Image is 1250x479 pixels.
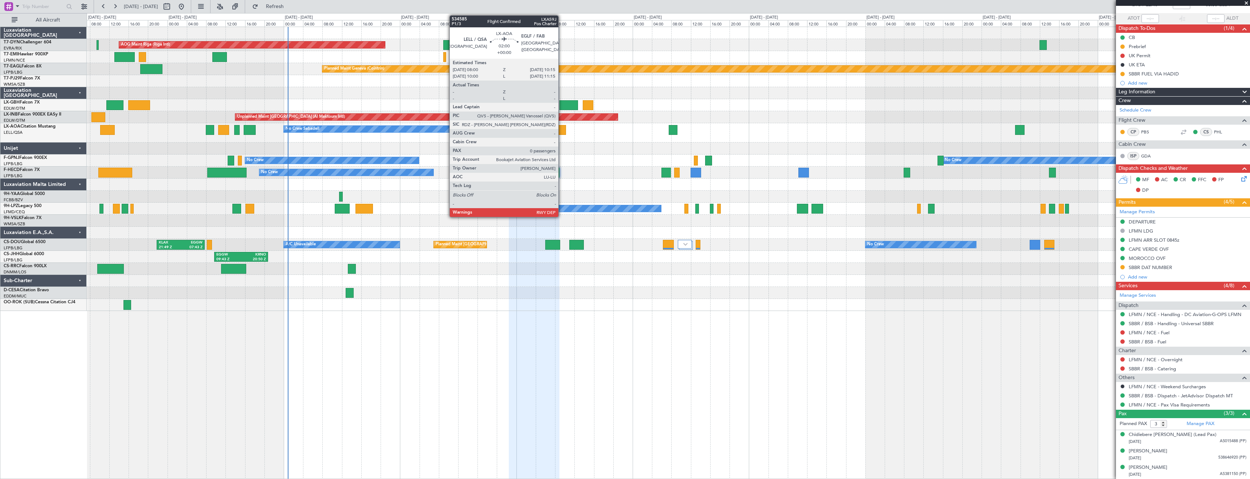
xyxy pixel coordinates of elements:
[4,197,23,203] a: FCBB/BZV
[4,64,21,69] span: T7-EAGL
[4,40,51,44] a: T7-DYNChallenger 604
[4,288,20,292] span: D-CESA
[4,46,22,51] a: EVRA/RIX
[710,20,730,27] div: 16:00
[1119,347,1136,355] span: Charter
[206,20,225,27] div: 08:00
[1129,330,1170,336] a: LFMN / NCE - Fuel
[1129,357,1183,363] a: LFMN / NCE - Overnight
[1001,20,1020,27] div: 04:00
[4,240,21,244] span: CS-DOU
[241,252,266,257] div: KRNO
[1224,282,1234,289] span: (4/8)
[534,173,557,178] div: 08:55 Z
[555,20,574,27] div: 08:00
[807,20,826,27] div: 12:00
[1021,20,1040,27] div: 08:00
[534,168,557,173] div: LFMN
[4,124,20,129] span: LX-AOA
[769,20,788,27] div: 04:00
[1119,282,1137,290] span: Services
[788,20,807,27] div: 08:00
[1129,439,1141,444] span: [DATE]
[342,20,361,27] div: 12:00
[169,15,197,21] div: [DATE] - [DATE]
[4,106,25,111] a: EDLW/DTM
[1218,455,1246,461] span: 538646920 (PP)
[159,240,181,245] div: KLAX
[1142,187,1149,194] span: DP
[322,20,342,27] div: 08:00
[4,100,20,105] span: LX-GBH
[1129,62,1145,68] div: UK ETA
[4,300,35,304] span: OO-ROK (SUB)
[904,20,923,27] div: 08:00
[885,20,904,27] div: 04:00
[4,300,75,304] a: OO-ROK (SUB)Cessna Citation CJ4
[249,1,292,12] button: Refresh
[245,20,264,27] div: 16:00
[1129,264,1172,270] div: SBBR DAT NUMBER
[1119,164,1188,173] span: Dispatch Checks and Weather
[1129,71,1179,77] div: SBBR FUEL VIA HADID
[4,252,19,256] span: CS-JHH
[1099,15,1127,21] div: [DATE] - [DATE]
[4,100,40,105] a: LX-GBHFalcon 7X
[1218,176,1224,184] span: FP
[1226,15,1238,22] span: ALDT
[88,15,116,21] div: [DATE] - [DATE]
[1129,228,1153,234] div: LFMN LDG
[181,245,203,250] div: 07:43 Z
[4,112,61,117] a: LX-INBFalcon 900EX EASy II
[458,20,477,27] div: 12:00
[264,20,284,27] div: 20:00
[4,264,47,268] a: CS-RRCFalcon 900LX
[1129,255,1166,261] div: MOROCCO OVF
[4,269,26,275] a: DNMM/LOS
[4,124,56,129] a: LX-AOACitation Mustang
[1119,24,1155,33] span: Dispatch To-Dos
[121,39,170,50] div: AOG Maint Riga (Riga Intl)
[4,64,42,69] a: T7-EAGLFalcon 8X
[401,15,429,21] div: [DATE] - [DATE]
[4,156,47,160] a: F-GPNJFalcon 900EX
[1129,464,1167,471] div: [PERSON_NAME]
[1214,129,1230,135] a: PHL
[4,288,49,292] a: D-CESACitation Bravo
[4,112,18,117] span: LX-INB
[511,168,534,173] div: SBBR
[1129,455,1141,461] span: [DATE]
[1119,116,1145,125] span: Flight Crew
[4,204,18,208] span: 9H-LPZ
[826,20,846,27] div: 16:00
[4,156,19,160] span: F-GPNJ
[518,15,546,21] div: [DATE] - [DATE]
[613,20,633,27] div: 20:00
[4,221,25,227] a: WMSA/SZB
[1198,176,1206,184] span: FFC
[945,155,962,166] div: No Crew
[846,20,865,27] div: 20:00
[420,20,439,27] div: 04:00
[4,82,25,87] a: WMSA/SZB
[4,192,20,196] span: 9H-YAA
[4,293,27,299] a: EDDM/MUC
[1119,140,1146,149] span: Cabin Crew
[1129,366,1176,372] a: SBBR / BSB - Catering
[4,252,44,256] a: CS-JHHGlobal 6000
[436,239,550,250] div: Planned Maint [GEOGRAPHIC_DATA] ([GEOGRAPHIC_DATA])
[477,20,497,27] div: 16:00
[4,161,23,167] a: LFPB/LBG
[671,20,691,27] div: 08:00
[1098,20,1117,27] div: 00:00
[148,20,167,27] div: 20:00
[1120,209,1155,216] a: Manage Permits
[982,20,1001,27] div: 00:00
[489,203,506,214] div: No Crew
[1128,80,1246,86] div: Add new
[1059,20,1078,27] div: 16:00
[324,63,384,74] div: Planned Maint Geneva (Cointrin)
[124,3,158,10] span: [DATE] - [DATE]
[1078,20,1098,27] div: 20:00
[1129,34,1135,40] div: CB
